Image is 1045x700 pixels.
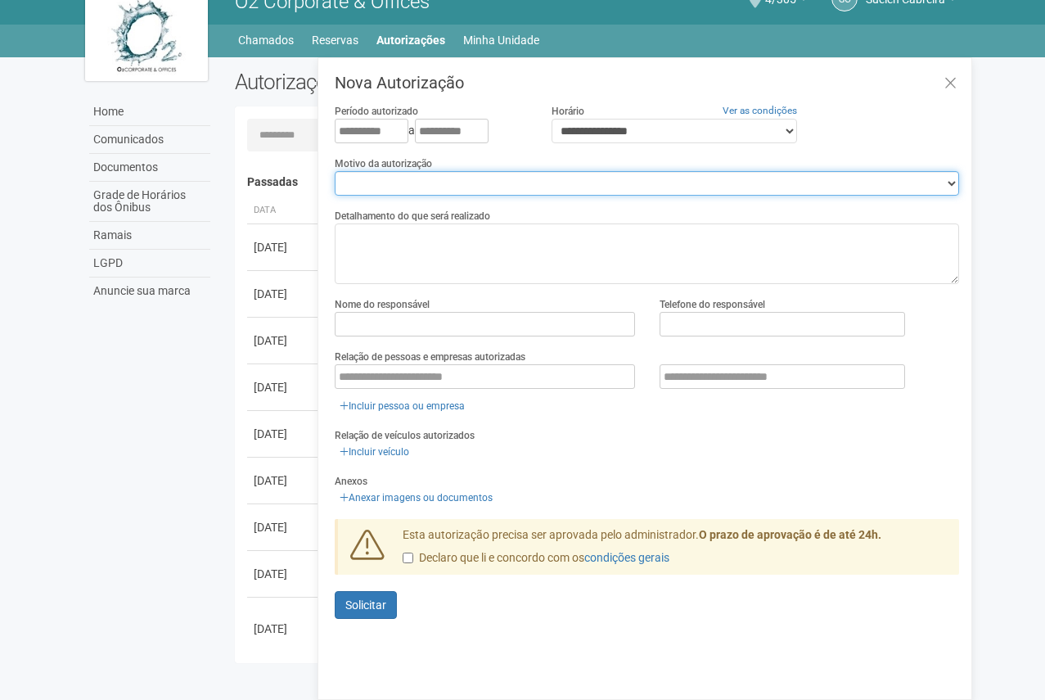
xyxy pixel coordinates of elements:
[89,98,210,126] a: Home
[584,551,669,564] a: condições gerais
[552,104,584,119] label: Horário
[660,297,765,312] label: Telefone do responsável
[390,527,960,575] div: Esta autorização precisa ser aprovada pelo administrador.
[254,472,314,489] div: [DATE]
[699,528,881,541] strong: O prazo de aprovação é de até 24h.
[335,443,414,461] a: Incluir veículo
[335,297,430,312] label: Nome do responsável
[335,119,526,143] div: a
[254,286,314,302] div: [DATE]
[89,154,210,182] a: Documentos
[89,222,210,250] a: Ramais
[335,489,498,507] a: Anexar imagens ou documentos
[345,598,386,612] span: Solicitar
[89,126,210,154] a: Comunicados
[403,553,413,563] input: Declaro que li e concordo com oscondições gerais
[723,105,797,116] a: Ver as condições
[89,250,210,278] a: LGPD
[335,156,432,171] label: Motivo da autorização
[254,426,314,442] div: [DATE]
[335,104,418,119] label: Período autorizado
[238,29,294,52] a: Chamados
[335,428,475,443] label: Relação de veículos autorizados
[89,182,210,222] a: Grade de Horários dos Ônibus
[254,519,314,535] div: [DATE]
[235,70,585,94] h2: Autorizações
[335,591,397,619] button: Solicitar
[247,176,948,188] h4: Passadas
[335,209,490,224] label: Detalhamento do que será realizado
[254,621,314,637] div: [DATE]
[247,197,321,224] th: Data
[254,566,314,582] div: [DATE]
[335,397,470,415] a: Incluir pessoa ou empresa
[335,350,525,364] label: Relação de pessoas e empresas autorizadas
[335,75,959,91] h3: Nova Autorização
[463,29,539,52] a: Minha Unidade
[254,239,314,255] div: [DATE]
[89,278,210,305] a: Anuncie sua marca
[254,332,314,349] div: [DATE]
[403,550,669,567] label: Declaro que li e concordo com os
[335,474,367,489] label: Anexos
[376,29,445,52] a: Autorizações
[254,379,314,395] div: [DATE]
[312,29,358,52] a: Reservas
